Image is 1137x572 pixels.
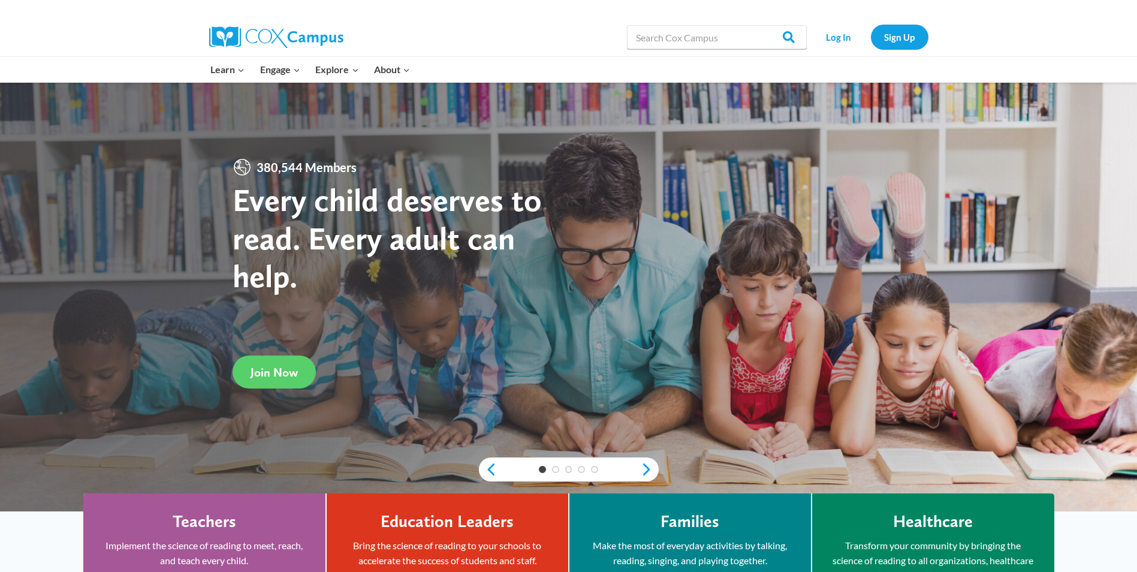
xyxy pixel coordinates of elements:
[591,466,598,473] a: 5
[210,62,245,77] span: Learn
[813,25,865,49] a: Log In
[345,538,550,568] p: Bring the science of reading to your schools to accelerate the success of students and staff.
[203,57,418,82] nav: Primary Navigation
[552,466,559,473] a: 2
[173,511,236,532] h4: Teachers
[893,511,973,532] h4: Healthcare
[587,538,793,568] p: Make the most of everyday activities by talking, reading, singing, and playing together.
[233,356,316,389] a: Join Now
[233,180,542,295] strong: Every child deserves to read. Every adult can help.
[252,158,361,177] span: 380,544 Members
[565,466,572,473] a: 3
[641,462,659,477] a: next
[209,26,343,48] img: Cox Campus
[315,62,358,77] span: Explore
[578,466,585,473] a: 4
[251,365,298,380] span: Join Now
[260,62,300,77] span: Engage
[627,25,807,49] input: Search Cox Campus
[661,511,719,532] h4: Families
[479,462,497,477] a: previous
[374,62,410,77] span: About
[101,538,307,568] p: Implement the science of reading to meet, reach, and teach every child.
[381,511,514,532] h4: Education Leaders
[871,25,928,49] a: Sign Up
[479,457,659,481] div: content slider buttons
[539,466,546,473] a: 1
[813,25,928,49] nav: Secondary Navigation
